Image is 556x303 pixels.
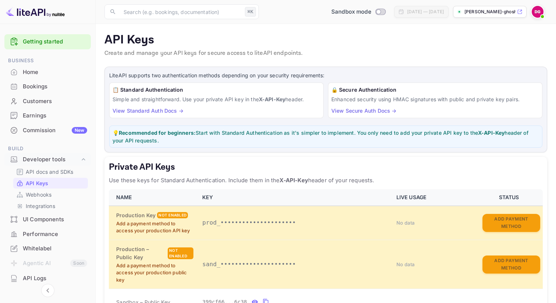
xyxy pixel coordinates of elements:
[23,126,87,135] div: Commission
[4,109,91,123] div: Earnings
[109,71,542,80] p: LiteAPI supports two authentication methods depending on your security requirements:
[396,261,415,267] span: No data
[392,189,478,206] th: LIVE USAGE
[13,189,88,200] div: Webhooks
[4,271,91,285] a: API Logs
[482,214,540,232] button: Add Payment Method
[26,168,74,176] p: API docs and SDKs
[331,95,539,103] p: Enhanced security using HMAC signatures with public and private key pairs.
[4,227,91,242] div: Performance
[23,82,87,91] div: Bookings
[72,127,87,134] div: New
[16,191,85,198] a: Webhooks
[23,38,87,46] a: Getting started
[4,65,91,79] a: Home
[113,95,320,103] p: Simple and straightforward. Use your private API key in the header.
[4,80,91,93] a: Bookings
[157,212,188,218] div: Not enabled
[331,108,396,114] a: View Secure Auth Docs →
[23,155,80,164] div: Developer tools
[6,6,65,18] img: LiteAPI logo
[113,86,320,94] h6: 📋 Standard Authentication
[328,8,388,16] div: Switch to Production mode
[26,179,48,187] p: API Keys
[13,201,88,211] div: Integrations
[23,244,87,253] div: Whitelabel
[116,220,193,235] p: Add a payment method to access your production API key
[482,261,540,267] a: Add Payment Method
[482,256,540,274] button: Add Payment Method
[245,7,256,17] div: ⌘K
[23,230,87,239] div: Performance
[4,227,91,241] a: Performance
[104,49,547,58] p: Create and manage your API keys for secure access to liteAPI endpoints.
[116,211,156,219] h6: Production Key
[4,109,91,122] a: Earnings
[482,219,540,225] a: Add Payment Method
[331,8,371,16] span: Sandbox mode
[168,247,193,259] div: Not enabled
[4,80,91,94] div: Bookings
[202,218,388,227] p: prod_•••••••••••••••••••••
[116,262,193,284] p: Add a payment method to access your production public key
[4,293,91,301] span: Security
[104,33,547,47] p: API Keys
[23,97,87,106] div: Customers
[478,130,505,136] strong: X-API-Key
[4,153,91,166] div: Developer tools
[4,242,91,255] a: Whitelabel
[113,108,183,114] a: View Standard Auth Docs →
[4,34,91,49] div: Getting started
[4,123,91,137] a: CommissionNew
[259,96,285,102] strong: X-API-Key
[202,260,388,269] p: sand_•••••••••••••••••••••
[4,212,91,226] a: UI Components
[532,6,543,18] img: Debankur Ghosh
[109,176,543,185] p: Use these keys for Standard Authentication. Include them in the header of your requests.
[109,161,543,173] h5: Private API Keys
[478,189,543,206] th: STATUS
[4,57,91,65] span: Business
[41,284,54,297] button: Collapse navigation
[16,202,85,210] a: Integrations
[116,245,166,261] h6: Production – Public Key
[16,168,85,176] a: API docs and SDKs
[109,189,198,206] th: NAME
[13,166,88,177] div: API docs and SDKs
[26,191,51,198] p: Webhooks
[4,145,91,153] span: Build
[16,179,85,187] a: API Keys
[113,129,539,144] p: 💡 Start with Standard Authentication as it's simpler to implement. You only need to add your priv...
[4,94,91,108] a: Customers
[119,4,242,19] input: Search (e.g. bookings, documentation)
[26,202,55,210] p: Integrations
[23,274,87,283] div: API Logs
[331,86,539,94] h6: 🔒 Secure Authentication
[23,68,87,77] div: Home
[119,130,196,136] strong: Recommended for beginners:
[13,178,88,189] div: API Keys
[407,8,444,15] div: [DATE] — [DATE]
[4,242,91,256] div: Whitelabel
[279,177,308,184] strong: X-API-Key
[198,189,392,206] th: KEY
[23,215,87,224] div: UI Components
[396,220,415,226] span: No data
[23,112,87,120] div: Earnings
[464,8,516,15] p: [PERSON_NAME]-ghosh-3md1i.n...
